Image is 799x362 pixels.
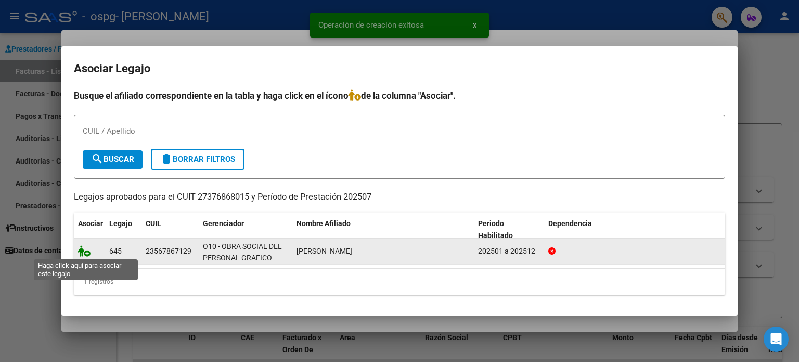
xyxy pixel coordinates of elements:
span: CUIL [146,219,161,228]
datatable-header-cell: Periodo Habilitado [474,213,544,247]
button: Borrar Filtros [151,149,244,170]
div: 1 registros [74,269,725,295]
span: Gerenciador [203,219,244,228]
div: 202501 a 202512 [478,245,540,257]
datatable-header-cell: Dependencia [544,213,726,247]
button: Buscar [83,150,143,169]
span: Borrar Filtros [160,155,235,164]
div: 23567867129 [146,245,191,257]
span: Buscar [91,155,134,164]
h4: Busque el afiliado correspondiente en la tabla y haga click en el ícono de la columna "Asociar". [74,89,725,103]
span: 645 [109,247,122,255]
h2: Asociar Legajo [74,59,725,79]
span: Legajo [109,219,132,228]
mat-icon: search [91,153,104,165]
div: Open Intercom Messenger [764,327,789,352]
span: O10 - OBRA SOCIAL DEL PERSONAL GRAFICO [203,242,282,263]
datatable-header-cell: Legajo [105,213,141,247]
datatable-header-cell: Gerenciador [199,213,292,247]
span: ACUÑA MATHEO JOEL [297,247,352,255]
p: Legajos aprobados para el CUIT 27376868015 y Período de Prestación 202507 [74,191,725,204]
span: Asociar [78,219,103,228]
span: Nombre Afiliado [297,219,351,228]
datatable-header-cell: Nombre Afiliado [292,213,474,247]
datatable-header-cell: Asociar [74,213,105,247]
mat-icon: delete [160,153,173,165]
datatable-header-cell: CUIL [141,213,199,247]
span: Dependencia [548,219,592,228]
span: Periodo Habilitado [478,219,513,240]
